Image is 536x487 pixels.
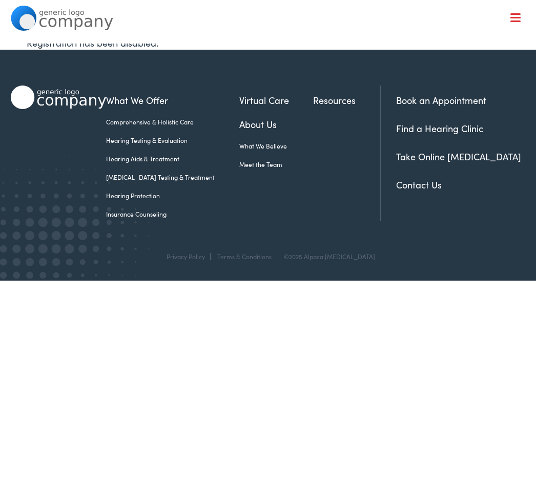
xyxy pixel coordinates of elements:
[239,93,314,107] a: Virtual Care
[239,141,314,151] a: What We Believe
[11,86,106,109] img: Alpaca Audiology
[396,122,483,135] a: Find a Hearing Clinic
[106,154,239,163] a: Hearing Aids & Treatment
[18,41,525,73] a: What We Offer
[217,252,272,261] a: Terms & Conditions
[106,117,239,126] a: Comprehensive & Holistic Care
[106,93,239,107] a: What We Offer
[396,178,442,191] a: Contact Us
[106,191,239,200] a: Hearing Protection
[279,253,375,260] div: ©2025 Alpaca [MEDICAL_DATA]
[313,93,380,107] a: Resources
[396,150,521,163] a: Take Online [MEDICAL_DATA]
[396,94,486,107] a: Book an Appointment
[167,252,205,261] a: Privacy Policy
[106,209,239,219] a: Insurance Counseling
[239,160,314,169] a: Meet the Team
[106,136,239,145] a: Hearing Testing & Evaluation
[106,173,239,182] a: [MEDICAL_DATA] Testing & Treatment
[239,117,314,131] a: About Us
